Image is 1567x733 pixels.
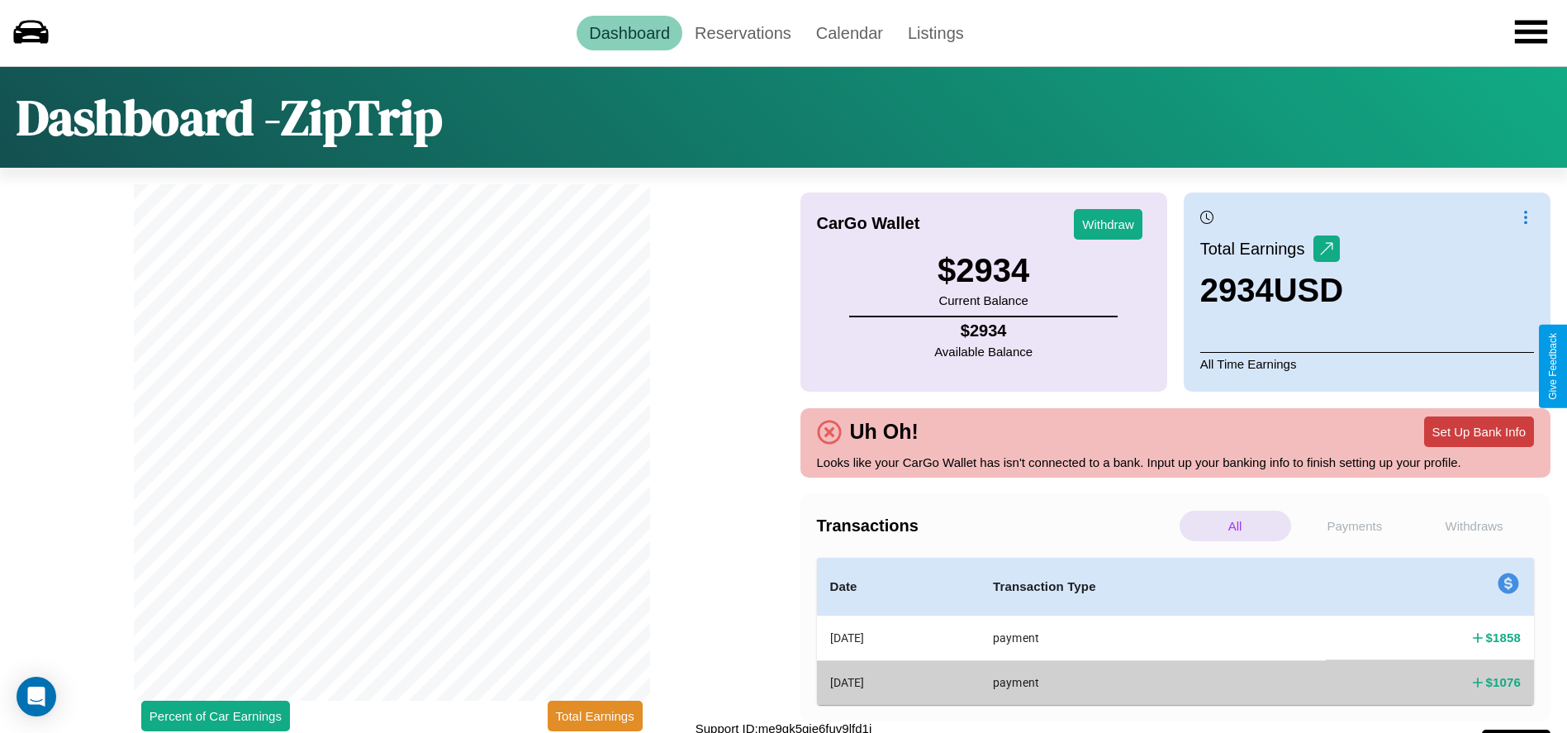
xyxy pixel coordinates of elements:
[938,252,1029,289] h3: $ 2934
[1547,333,1559,400] div: Give Feedback
[980,616,1326,661] th: payment
[17,83,443,151] h1: Dashboard - ZipTrip
[1424,416,1534,447] button: Set Up Bank Info
[980,660,1326,704] th: payment
[895,16,976,50] a: Listings
[1200,352,1534,375] p: All Time Earnings
[1200,272,1343,309] h3: 2934 USD
[1074,209,1142,240] button: Withdraw
[1486,629,1521,646] h4: $ 1858
[993,577,1313,597] h4: Transaction Type
[938,289,1029,312] p: Current Balance
[682,16,804,50] a: Reservations
[817,451,1535,474] p: Looks like your CarGo Wallet has isn't connected to a bank. Input up your banking info to finish ...
[817,558,1535,705] table: simple table
[934,340,1033,363] p: Available Balance
[17,677,56,716] div: Open Intercom Messenger
[1418,511,1530,541] p: Withdraws
[830,577,966,597] h4: Date
[1180,511,1291,541] p: All
[577,16,682,50] a: Dashboard
[1200,234,1313,264] p: Total Earnings
[548,701,643,731] button: Total Earnings
[141,701,290,731] button: Percent of Car Earnings
[817,214,920,233] h4: CarGo Wallet
[1486,674,1521,691] h4: $ 1076
[804,16,895,50] a: Calendar
[817,516,1175,535] h4: Transactions
[817,616,980,661] th: [DATE]
[1299,511,1411,541] p: Payments
[842,420,927,444] h4: Uh Oh!
[817,660,980,704] th: [DATE]
[934,321,1033,340] h4: $ 2934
